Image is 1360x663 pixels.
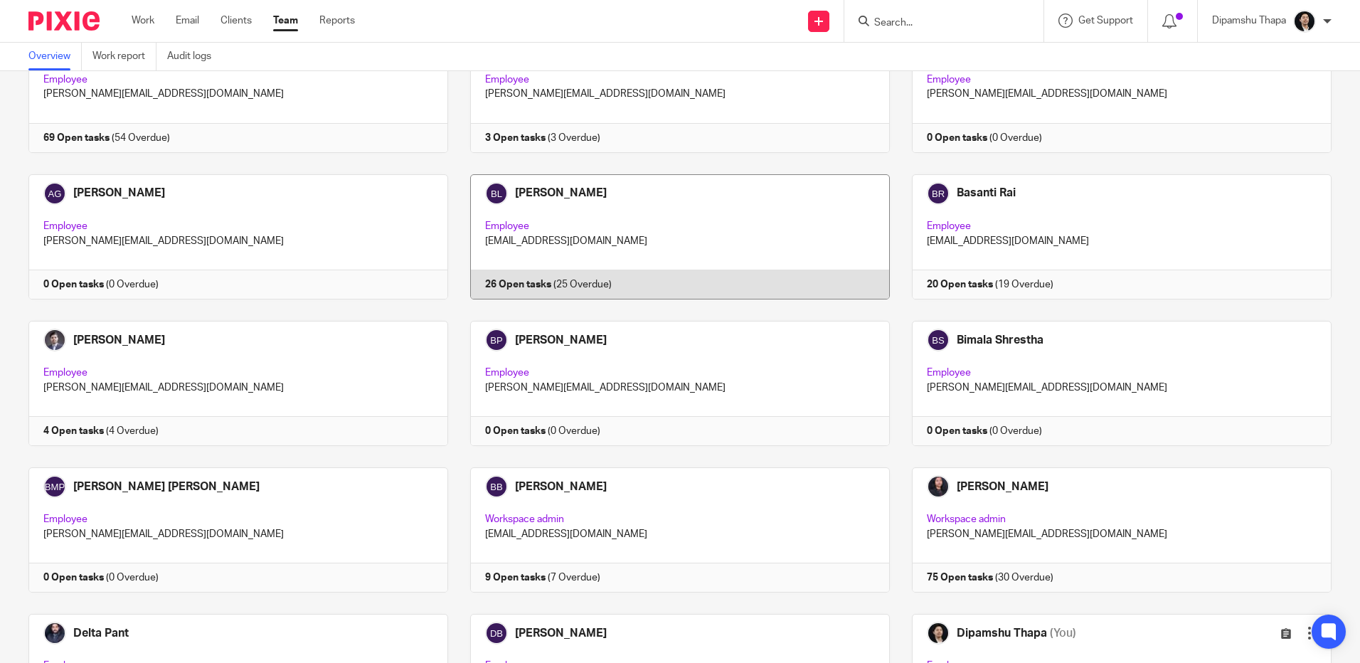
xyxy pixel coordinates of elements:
[273,14,298,28] a: Team
[1212,14,1286,28] p: Dipamshu Thapa
[167,43,222,70] a: Audit logs
[221,14,252,28] a: Clients
[1078,16,1133,26] span: Get Support
[176,14,199,28] a: Email
[1293,10,1316,33] img: Dipamshu2.jpg
[92,43,156,70] a: Work report
[319,14,355,28] a: Reports
[28,11,100,31] img: Pixie
[132,14,154,28] a: Work
[28,43,82,70] a: Overview
[873,17,1001,30] input: Search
